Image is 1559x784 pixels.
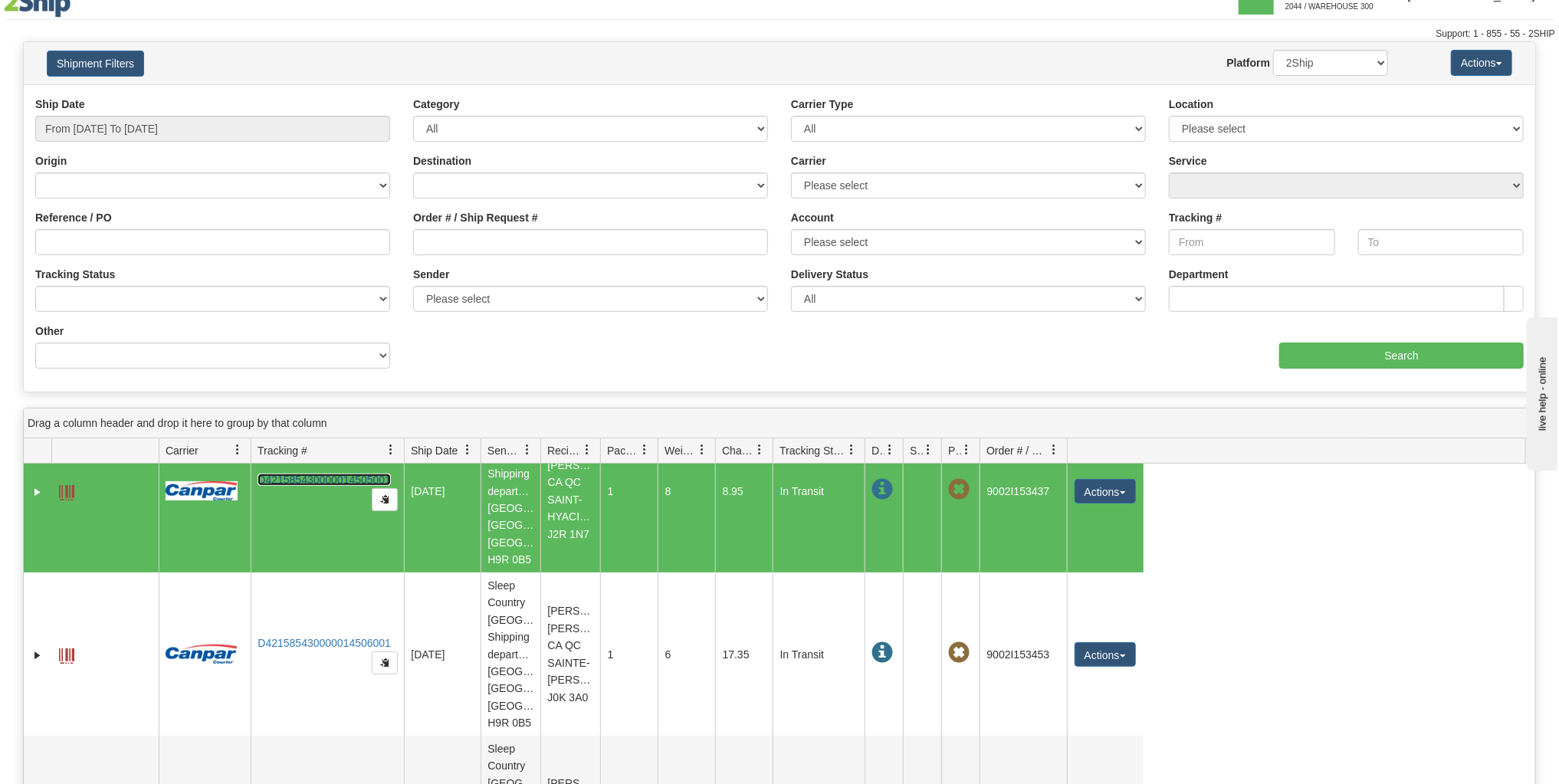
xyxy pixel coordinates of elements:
span: Recipient [547,443,582,458]
td: 1 [600,409,658,572]
span: Pickup Not Assigned [949,642,970,664]
a: Expand [30,484,45,500]
td: [PERSON_NAME] [PERSON_NAME] CA QC SAINT-HYACINTHE J2R 1N7 [540,409,600,572]
th: Press ctrl + space to group [251,438,404,464]
div: grid grouping header [24,408,1535,438]
a: D421585430000014506001 [258,637,391,649]
label: Delivery Status [791,267,868,282]
th: Press ctrl + space to group [51,438,159,464]
label: Category [413,97,460,112]
iframe: chat widget [1524,313,1557,470]
span: Charge [722,443,754,458]
a: Tracking Status filter column settings [839,437,865,463]
label: Order # / Ship Request # [413,210,538,225]
label: Ship Date [35,97,85,112]
label: Reference / PO [35,210,112,225]
a: Expand [30,648,45,663]
a: Carrier filter column settings [225,437,251,463]
label: Carrier Type [791,97,853,112]
th: Press ctrl + space to group [404,438,481,464]
button: Actions [1075,479,1136,504]
input: From [1169,229,1335,255]
td: Sleep Country [GEOGRAPHIC_DATA] Shipping department [GEOGRAPHIC_DATA] [GEOGRAPHIC_DATA] [GEOGRAPH... [481,572,540,736]
label: Other [35,323,64,339]
button: Copy to clipboard [372,488,398,511]
a: Tracking # filter column settings [378,437,404,463]
span: Sender [487,443,522,458]
th: Press ctrl + space to group [903,438,941,464]
th: Press ctrl + space to group [773,438,865,464]
td: 8 [658,409,715,572]
th: Press ctrl + space to group [980,438,1067,464]
td: Sleep Country [GEOGRAPHIC_DATA] Shipping department [GEOGRAPHIC_DATA] [GEOGRAPHIC_DATA] [GEOGRAPH... [481,409,540,572]
td: [DATE] [404,409,481,572]
td: 1 [600,572,658,736]
th: Press ctrl + space to group [658,438,715,464]
div: live help - online [11,13,142,25]
input: Search [1279,343,1524,369]
label: Tracking Status [35,267,115,282]
a: Sender filter column settings [514,437,540,463]
th: Press ctrl + space to group [865,438,903,464]
th: Press ctrl + space to group [481,438,540,464]
a: Packages filter column settings [632,437,658,463]
span: In Transit [872,479,894,500]
a: Label [59,478,74,503]
th: Press ctrl + space to group [1067,438,1144,464]
td: [DATE] [404,572,481,736]
span: Tracking Status [779,443,846,458]
label: Service [1169,153,1207,169]
span: Tracking # [258,443,307,458]
input: To [1358,229,1525,255]
span: Delivery Status [871,443,885,458]
td: In Transit [773,572,865,736]
td: 9002I153453 [980,572,1067,736]
a: Shipment Issues filter column settings [915,437,941,463]
label: Account [791,210,834,225]
td: 9002I153437 [980,409,1067,572]
button: Actions [1075,642,1136,667]
th: Press ctrl + space to group [540,438,600,464]
a: D421585430000014505001 [258,474,391,486]
label: Carrier [791,153,826,169]
span: Order # / Ship Request # [986,443,1049,458]
img: 14 - Canpar [166,645,238,664]
td: 17.35 [715,572,773,736]
td: In Transit [773,409,865,572]
span: Ship Date [411,443,458,458]
label: Origin [35,153,67,169]
label: Platform [1226,55,1270,71]
span: Weight [665,443,697,458]
label: Tracking # [1169,210,1222,225]
a: Charge filter column settings [747,437,773,463]
a: Order # / Ship Request # filter column settings [1041,437,1067,463]
th: Press ctrl + space to group [159,438,251,464]
label: Sender [413,267,449,282]
a: Weight filter column settings [689,437,715,463]
button: Actions [1451,50,1512,76]
th: Press ctrl + space to group [715,438,773,464]
button: Copy to clipboard [372,651,398,674]
span: Pickup Not Assigned [949,479,970,500]
a: Label [59,641,74,666]
img: 14 - Canpar [166,481,238,500]
td: 6 [658,572,715,736]
td: [PERSON_NAME] [PERSON_NAME] CA QC SAINTE-[PERSON_NAME] J0K 3A0 [540,572,600,736]
a: Recipient filter column settings [574,437,600,463]
label: Destination [413,153,471,169]
span: Shipment Issues [910,443,923,458]
span: In Transit [872,642,894,664]
span: Packages [607,443,639,458]
td: 8.95 [715,409,773,572]
label: Location [1169,97,1213,112]
span: Carrier [166,443,199,458]
a: Pickup Status filter column settings [953,437,980,463]
th: Press ctrl + space to group [941,438,980,464]
th: Press ctrl + space to group [600,438,658,464]
label: Department [1169,267,1229,282]
span: Pickup Status [948,443,961,458]
button: Shipment Filters [47,51,144,77]
div: Support: 1 - 855 - 55 - 2SHIP [4,28,1555,41]
a: Ship Date filter column settings [455,437,481,463]
a: Delivery Status filter column settings [877,437,903,463]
